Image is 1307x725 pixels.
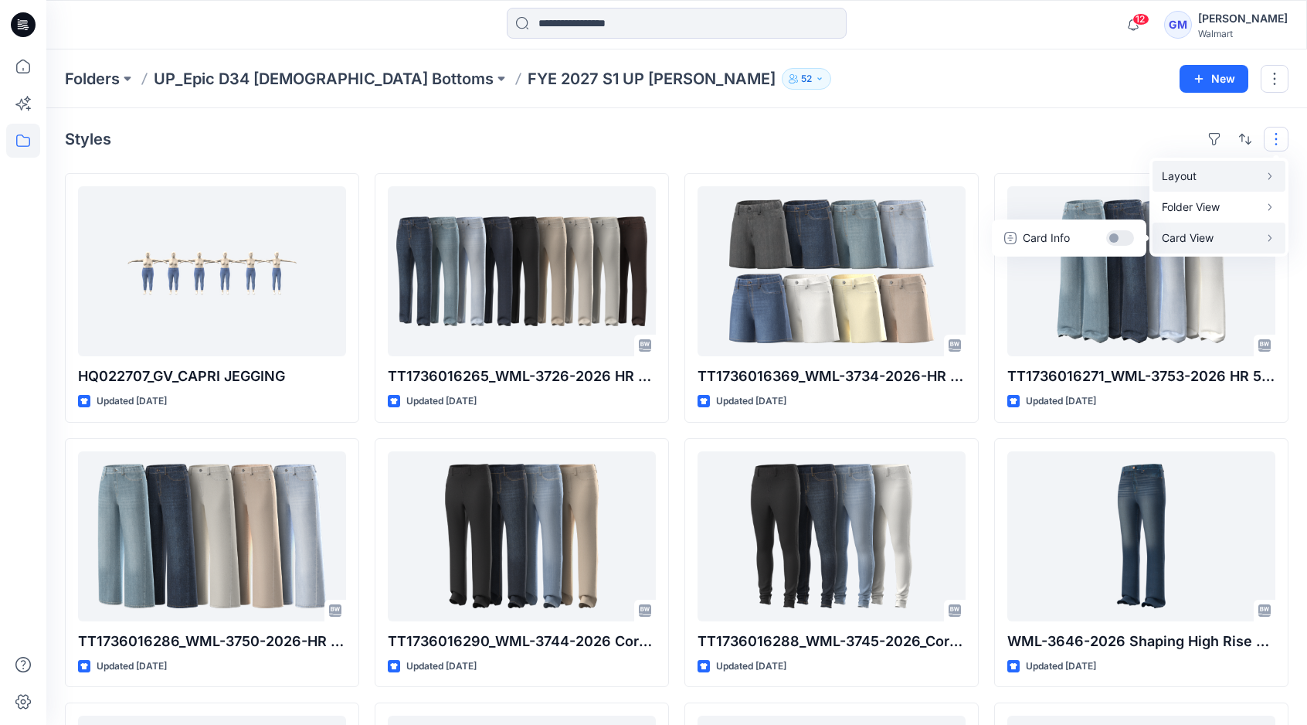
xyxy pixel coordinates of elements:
p: TT1736016265_WML-3726-2026 HR Core Straight - Inseam 30" [388,366,656,387]
div: [PERSON_NAME] [1198,9,1288,28]
p: Updated [DATE] [406,393,477,410]
p: TT1736016369_WML-3734-2026-HR A-Line Long Shorts [698,366,966,387]
button: New [1180,65,1248,93]
p: Updated [DATE] [97,659,167,675]
p: Folder View [1162,198,1259,216]
p: Updated [DATE] [1026,393,1096,410]
p: TT1736016286_WML-3750-2026-HR Cropped Wide Leg [78,631,346,652]
a: Folders [65,68,120,90]
a: TT1736016271_WML-3753-2026 HR 5 Pocket Wide Leg - Inseam 30 [1007,186,1275,356]
p: Updated [DATE] [406,659,477,675]
div: Walmart [1198,28,1288,39]
a: HQ022707_GV_CAPRI JEGGING [78,186,346,356]
p: HQ022707_GV_CAPRI JEGGING [78,366,346,387]
p: Updated [DATE] [97,393,167,410]
h4: Styles [65,130,111,148]
p: TT1736016290_WML-3744-2026 Core Woven Crop Straight Jegging - Inseam 29 [388,631,656,652]
div: GM [1164,11,1192,39]
p: Card View [1162,229,1259,247]
p: TT1736016288_WML-3745-2026_Core Woven Skinny Jegging-Inseam 28.5 [698,631,966,652]
button: 52 [782,68,831,90]
a: TT1736016265_WML-3726-2026 HR Core Straight - Inseam 30" [388,186,656,356]
p: WML-3646-2026 Shaping High Rise Bootcut [1007,631,1275,652]
a: TT1736016369_WML-3734-2026-HR A-Line Long Shorts [698,186,966,356]
p: TT1736016271_WML-3753-2026 HR 5 Pocket Wide Leg - Inseam 30 [1007,366,1275,387]
p: FYE 2027 S1 UP [PERSON_NAME] [528,68,776,90]
a: TT1736016288_WML-3745-2026_Core Woven Skinny Jegging-Inseam 28.5 [698,451,966,621]
p: Updated [DATE] [716,659,786,675]
p: 52 [801,70,812,87]
a: TT1736016286_WML-3750-2026-HR Cropped Wide Leg [78,451,346,621]
span: 12 [1132,13,1149,26]
p: Card Info [1023,229,1100,247]
p: Layout [1162,167,1259,186]
a: UP_Epic D34 [DEMOGRAPHIC_DATA] Bottoms [154,68,494,90]
p: Updated [DATE] [716,393,786,410]
a: TT1736016290_WML-3744-2026 Core Woven Crop Straight Jegging - Inseam 29 [388,451,656,621]
p: Updated [DATE] [1026,659,1096,675]
a: WML-3646-2026 Shaping High Rise Bootcut [1007,451,1275,621]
